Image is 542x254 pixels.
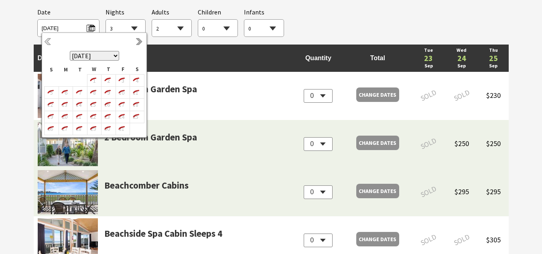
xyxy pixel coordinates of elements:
[415,182,443,203] span: SOLD
[106,7,146,37] div: Choose a number of nights
[101,65,116,74] th: T
[152,8,169,16] span: Adults
[87,74,101,86] td: 1
[87,124,98,134] i: 29
[359,185,396,197] span: Change Dates
[59,87,69,98] i: 6
[455,187,469,196] span: $295
[449,54,474,62] a: 24
[37,8,51,16] span: Date
[73,100,83,110] i: 14
[59,100,69,110] i: 13
[486,187,501,196] span: $295
[101,100,112,110] i: 16
[116,74,130,86] td: 3
[415,134,443,154] span: SOLD
[73,112,83,122] i: 21
[356,232,399,246] a: Change Dates
[45,123,59,135] td: 26
[101,124,112,134] i: 30
[130,87,144,99] td: 11
[101,112,112,122] i: 23
[38,170,98,214] img: room36287-d9f65e71-fdbc-4bd4-b717-d7f0b8c464a9.jpg
[359,234,396,245] span: Change Dates
[101,99,116,111] td: 16
[45,112,55,122] i: 19
[37,7,99,37] div: Please choose your desired arrival date
[486,139,501,148] span: $250
[73,87,87,99] td: 7
[293,45,343,72] td: Quantity
[116,99,130,111] td: 17
[101,87,116,99] td: 9
[59,123,73,135] td: 27
[356,184,399,198] a: Change Dates
[45,87,59,99] td: 5
[73,99,87,111] td: 14
[449,62,474,70] a: Sep
[415,85,443,106] span: SOLD
[73,87,83,98] i: 7
[87,112,98,122] i: 22
[359,137,396,148] span: Change Dates
[343,45,412,72] td: Total
[45,99,59,111] td: 12
[130,100,140,110] i: 18
[45,111,59,123] td: 19
[244,8,264,16] span: Infants
[101,111,116,123] td: 23
[73,124,83,134] i: 28
[101,74,116,86] td: 2
[415,230,443,251] span: SOLD
[130,111,144,123] td: 25
[34,45,294,72] td: Description
[45,87,55,98] i: 5
[486,91,501,100] span: $230
[130,112,140,122] i: 25
[448,230,475,251] span: SOLD
[356,87,399,102] a: Change Dates
[45,100,55,110] i: 12
[45,124,55,134] i: 26
[116,87,126,98] i: 10
[116,124,126,134] i: 31
[104,178,189,214] a: Beachcomber Cabins
[87,65,101,74] th: W
[73,111,87,123] td: 21
[416,47,441,54] a: Tue
[106,7,124,18] span: Nights
[104,130,197,166] a: 2 Bedroom Garden Spa
[482,62,505,70] a: Sep
[42,22,95,33] span: [DATE]
[116,87,130,99] td: 10
[130,65,144,74] th: S
[87,87,98,98] i: 8
[455,139,469,148] span: $250
[104,82,197,118] a: 1 Bedroom Garden Spa
[73,123,87,135] td: 28
[116,112,126,122] i: 24
[87,123,101,135] td: 29
[116,111,130,123] td: 24
[59,65,73,74] th: M
[87,99,101,111] td: 15
[130,75,140,86] i: 4
[449,47,474,54] a: Wed
[87,75,98,86] i: 1
[130,87,140,98] i: 11
[482,47,505,54] a: Thu
[59,111,73,123] td: 20
[416,62,441,70] a: Sep
[130,99,144,111] td: 18
[101,87,112,98] i: 9
[356,136,399,150] a: Change Dates
[87,100,98,110] i: 15
[73,65,87,74] th: T
[59,87,73,99] td: 6
[486,235,501,244] span: $305
[116,100,126,110] i: 17
[87,111,101,123] td: 22
[101,75,112,86] i: 2
[45,65,59,74] th: S
[359,89,396,100] span: Change Dates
